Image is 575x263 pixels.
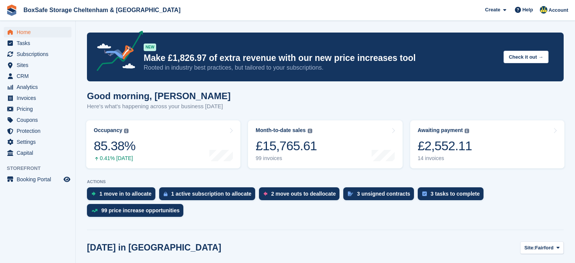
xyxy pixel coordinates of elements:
[159,187,259,204] a: 1 active subscription to allocate
[17,104,62,114] span: Pricing
[17,49,62,59] span: Subscriptions
[256,127,305,134] div: Month-to-date sales
[485,6,500,14] span: Create
[418,155,472,162] div: 14 invoices
[144,44,156,51] div: NEW
[87,179,564,184] p: ACTIONS
[4,104,71,114] a: menu
[124,129,129,133] img: icon-info-grey-7440780725fd019a000dd9b08b2336e03edf1995a4989e88bcd33f0948082b44.svg
[17,148,62,158] span: Capital
[256,155,317,162] div: 99 invoices
[4,148,71,158] a: menu
[418,127,463,134] div: Awaiting payment
[259,187,343,204] a: 2 move outs to deallocate
[418,187,487,204] a: 3 tasks to complete
[90,31,143,74] img: price-adjustments-announcement-icon-8257ccfd72463d97f412b2fc003d46551f7dbcb40ab6d574587a9cd5c0d94...
[4,82,71,92] a: menu
[144,64,498,72] p: Rooted in industry best practices, but tailored to your subscriptions.
[4,27,71,37] a: menu
[17,126,62,136] span: Protection
[522,6,533,14] span: Help
[101,207,180,213] div: 99 price increase opportunities
[94,138,135,154] div: 85.38%
[308,129,312,133] img: icon-info-grey-7440780725fd019a000dd9b08b2336e03edf1995a4989e88bcd33f0948082b44.svg
[549,6,568,14] span: Account
[99,191,152,197] div: 1 move in to allocate
[4,115,71,125] a: menu
[62,175,71,184] a: Preview store
[4,38,71,48] a: menu
[87,243,221,253] h2: [DATE] in [GEOGRAPHIC_DATA]
[17,174,62,185] span: Booking Portal
[431,191,480,197] div: 3 tasks to complete
[520,241,564,254] button: Site: Fairford
[540,6,547,14] img: Kim Virabi
[504,51,549,63] button: Check it out →
[410,120,564,168] a: Awaiting payment £2,552.11 14 invoices
[17,93,62,103] span: Invoices
[6,5,17,16] img: stora-icon-8386f47178a22dfd0bd8f6a31ec36ba5ce8667c1dd55bd0f319d3a0aa187defe.svg
[87,102,231,111] p: Here's what's happening across your business [DATE]
[263,191,267,196] img: move_outs_to_deallocate_icon-f764333ba52eb49d3ac5e1228854f67142a1ed5810a6f6cc68b1a99e826820c5.svg
[4,174,71,185] a: menu
[144,53,498,64] p: Make £1,826.97 of extra revenue with our new price increases tool
[4,137,71,147] a: menu
[17,137,62,147] span: Settings
[343,187,418,204] a: 3 unsigned contracts
[17,115,62,125] span: Coupons
[465,129,469,133] img: icon-info-grey-7440780725fd019a000dd9b08b2336e03edf1995a4989e88bcd33f0948082b44.svg
[256,138,317,154] div: £15,765.61
[248,120,402,168] a: Month-to-date sales £15,765.61 99 invoices
[422,191,427,196] img: task-75834270c22a3079a89374b754ae025e5fb1db73e45f91037f5363f120a921f8.svg
[535,244,553,252] span: Fairford
[4,93,71,103] a: menu
[17,82,62,92] span: Analytics
[94,155,135,162] div: 0.41% [DATE]
[17,71,62,81] span: CRM
[418,138,472,154] div: £2,552.11
[87,187,159,204] a: 1 move in to allocate
[87,204,187,221] a: 99 price increase opportunities
[357,191,410,197] div: 3 unsigned contracts
[17,27,62,37] span: Home
[86,120,240,168] a: Occupancy 85.38% 0.41% [DATE]
[17,38,62,48] span: Tasks
[4,60,71,70] a: menu
[20,4,183,16] a: BoxSafe Storage Cheltenham & [GEOGRAPHIC_DATA]
[524,244,535,252] span: Site:
[4,126,71,136] a: menu
[4,49,71,59] a: menu
[17,60,62,70] span: Sites
[271,191,336,197] div: 2 move outs to deallocate
[91,209,98,212] img: price_increase_opportunities-93ffe204e8149a01c8c9dc8f82e8f89637d9d84a8eef4429ea346261dce0b2c0.svg
[171,191,251,197] div: 1 active subscription to allocate
[87,91,231,101] h1: Good morning, [PERSON_NAME]
[164,191,167,196] img: active_subscription_to_allocate_icon-d502201f5373d7db506a760aba3b589e785aa758c864c3986d89f69b8ff3...
[348,191,353,196] img: contract_signature_icon-13c848040528278c33f63329250d36e43548de30e8caae1d1a13099fd9432cc5.svg
[94,127,122,134] div: Occupancy
[91,191,96,196] img: move_ins_to_allocate_icon-fdf77a2bb77ea45bf5b3d319d69a93e2d87916cf1d5bf7949dd705db3b84f3ca.svg
[4,71,71,81] a: menu
[7,165,75,172] span: Storefront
